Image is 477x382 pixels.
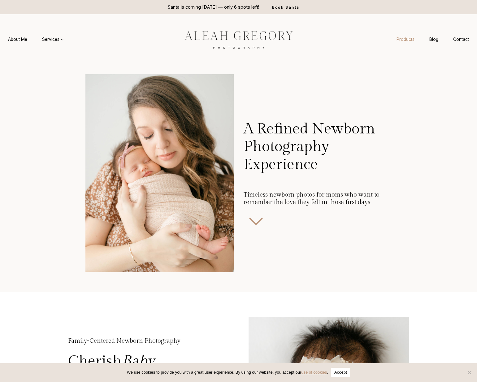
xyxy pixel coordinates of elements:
a: use of cookies [301,370,327,375]
nav: Primary [1,34,71,45]
button: Accept [331,368,350,377]
h2: Timeless newborn photos for moms who want to remember the love they felt in those first days [244,191,392,206]
h1: A Refined Newborn Photography Experience [244,113,392,184]
h2: Family-Centered Newborn Photography [68,337,229,347]
img: new mom lovingly holding her sleeping baby girl by Indianapolis newborn photographer [85,74,234,272]
a: About Me [1,34,35,45]
a: Products [389,34,422,45]
p: Santa is coming [DATE] — only 6 spots left! [168,4,259,11]
a: Contact [446,34,476,45]
a: Blog [422,34,446,45]
span: We use cookies to provide you with a great user experience. By using our website, you accept our . [127,369,328,375]
img: aleah gregory logo [169,26,308,52]
nav: Secondary [389,34,476,45]
button: Child menu of Services [35,34,71,45]
span: No [466,369,472,375]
